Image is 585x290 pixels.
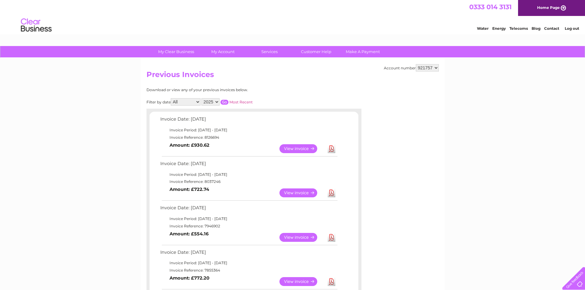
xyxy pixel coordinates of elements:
[159,222,338,230] td: Invoice Reference: 7946902
[170,187,209,192] b: Amount: £722.74
[146,88,308,92] div: Download or view any of your previous invoices below.
[279,277,325,286] a: View
[159,115,338,126] td: Invoice Date: [DATE]
[532,26,540,31] a: Blog
[148,3,438,30] div: Clear Business is a trading name of Verastar Limited (registered in [GEOGRAPHIC_DATA] No. 3667643...
[469,3,512,11] a: 0333 014 3131
[279,188,325,197] a: View
[279,233,325,242] a: View
[159,134,338,141] td: Invoice Reference: 8126694
[337,46,388,57] a: Make A Payment
[279,144,325,153] a: View
[492,26,506,31] a: Energy
[509,26,528,31] a: Telecoms
[170,275,209,281] b: Amount: £772.20
[159,171,338,178] td: Invoice Period: [DATE] - [DATE]
[159,259,338,267] td: Invoice Period: [DATE] - [DATE]
[21,16,52,35] img: logo.png
[159,267,338,274] td: Invoice Reference: 7855364
[159,215,338,222] td: Invoice Period: [DATE] - [DATE]
[477,26,489,31] a: Water
[151,46,201,57] a: My Clear Business
[170,231,209,237] b: Amount: £554.16
[291,46,341,57] a: Customer Help
[146,70,439,82] h2: Previous Invoices
[244,46,295,57] a: Services
[328,233,335,242] a: Download
[197,46,248,57] a: My Account
[544,26,559,31] a: Contact
[170,142,209,148] b: Amount: £930.62
[229,100,253,104] a: Most Recent
[328,277,335,286] a: Download
[159,248,338,260] td: Invoice Date: [DATE]
[159,178,338,185] td: Invoice Reference: 8037246
[159,204,338,215] td: Invoice Date: [DATE]
[328,188,335,197] a: Download
[565,26,579,31] a: Log out
[146,98,308,106] div: Filter by date
[159,160,338,171] td: Invoice Date: [DATE]
[328,144,335,153] a: Download
[384,64,439,72] div: Account number
[159,126,338,134] td: Invoice Period: [DATE] - [DATE]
